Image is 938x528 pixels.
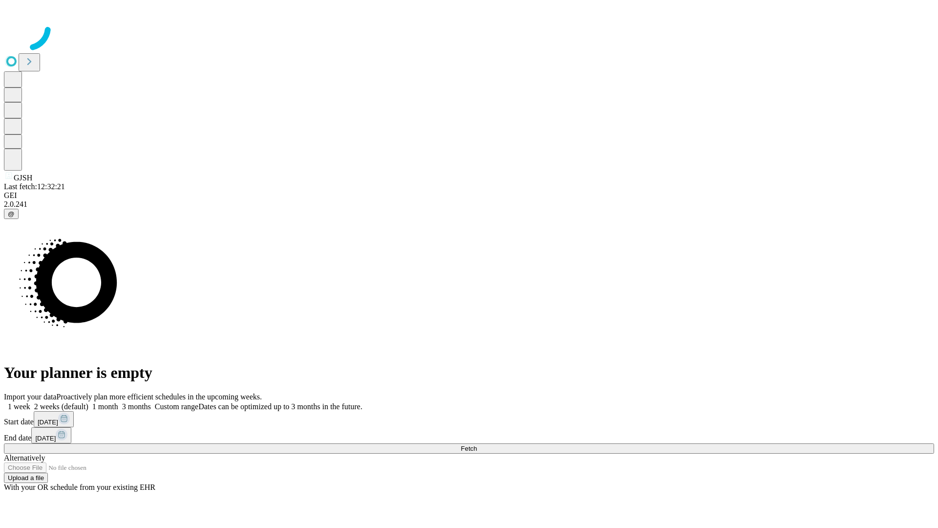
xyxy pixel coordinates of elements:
[155,402,198,411] span: Custom range
[14,174,32,182] span: GJSH
[92,402,118,411] span: 1 month
[4,200,934,209] div: 2.0.241
[8,402,30,411] span: 1 week
[34,402,88,411] span: 2 weeks (default)
[4,209,19,219] button: @
[34,411,74,427] button: [DATE]
[4,364,934,382] h1: Your planner is empty
[31,427,71,443] button: [DATE]
[38,418,58,426] span: [DATE]
[4,483,155,491] span: With your OR schedule from your existing EHR
[198,402,362,411] span: Dates can be optimized up to 3 months in the future.
[4,443,934,454] button: Fetch
[4,411,934,427] div: Start date
[4,393,57,401] span: Import your data
[4,473,48,483] button: Upload a file
[122,402,151,411] span: 3 months
[4,191,934,200] div: GEI
[57,393,262,401] span: Proactively plan more efficient schedules in the upcoming weeks.
[35,435,56,442] span: [DATE]
[4,182,65,191] span: Last fetch: 12:32:21
[4,427,934,443] div: End date
[8,210,15,218] span: @
[4,454,45,462] span: Alternatively
[461,445,477,452] span: Fetch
